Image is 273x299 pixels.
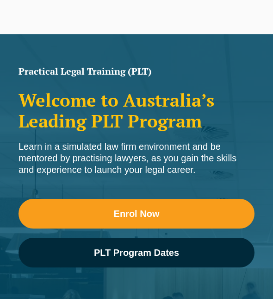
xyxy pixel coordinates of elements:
h1: Practical Legal Training (PLT) [19,67,254,76]
a: Enrol Now [19,199,254,229]
span: PLT Program Dates [94,248,179,257]
h2: Welcome to Australia’s Leading PLT Program [19,90,254,132]
span: Enrol Now [114,209,160,218]
a: PLT Program Dates [19,238,254,267]
div: Learn in a simulated law firm environment and be mentored by practising lawyers, as you gain the ... [19,141,254,176]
